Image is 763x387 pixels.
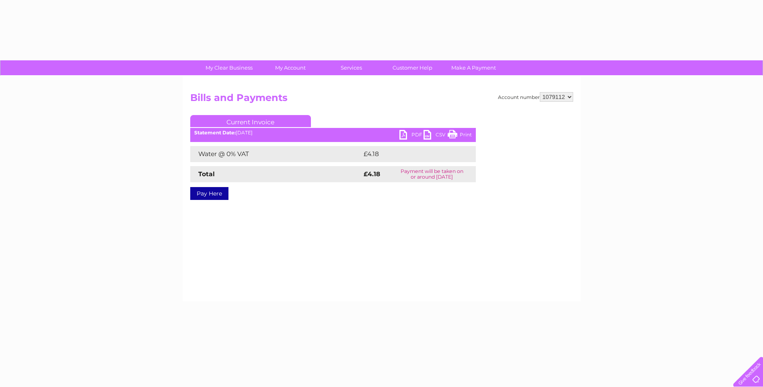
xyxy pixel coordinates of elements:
td: Payment will be taken on or around [DATE] [388,166,475,182]
a: My Clear Business [196,60,262,75]
strong: Total [198,170,215,178]
a: Pay Here [190,187,228,200]
a: Make A Payment [440,60,507,75]
div: Account number [498,92,573,102]
a: My Account [257,60,323,75]
a: Customer Help [379,60,446,75]
a: Print [448,130,472,142]
h2: Bills and Payments [190,92,573,107]
div: [DATE] [190,130,476,136]
td: Water @ 0% VAT [190,146,362,162]
b: Statement Date: [194,130,236,136]
a: Current Invoice [190,115,311,127]
a: CSV [424,130,448,142]
a: Services [318,60,385,75]
strong: £4.18 [364,170,380,178]
a: PDF [399,130,424,142]
td: £4.18 [362,146,456,162]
